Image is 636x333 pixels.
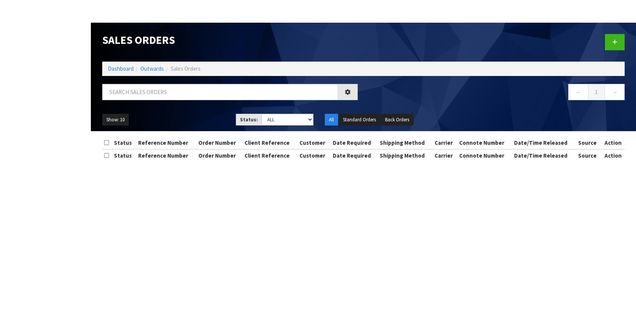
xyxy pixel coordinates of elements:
[576,137,601,149] th: Source
[298,137,331,149] th: Customer
[512,149,576,161] th: Date/Time Released
[457,149,512,161] th: Connote Number
[601,137,625,149] th: Action
[196,137,243,149] th: Order Number
[196,149,243,161] th: Order Number
[112,149,136,161] th: Status
[601,149,625,161] th: Action
[112,137,136,149] th: Status
[433,137,457,149] th: Carrier
[102,84,338,100] input: Search sales orders
[331,137,378,149] th: Date Required
[171,65,201,72] span: Sales Orders
[136,137,196,149] th: Reference Number
[240,116,258,123] strong: Status:
[381,114,413,126] button: Back Orders
[298,149,331,161] th: Customer
[102,34,358,46] h1: Sales Orders
[136,149,196,161] th: Reference Number
[576,149,601,161] th: Source
[369,84,625,102] nav: Page navigation
[331,149,378,161] th: Date Required
[588,84,605,100] a: 1
[378,149,433,161] th: Shipping Method
[243,149,298,161] th: Client Reference
[457,137,512,149] th: Connote Number
[108,65,134,72] a: Dashboard
[102,114,129,126] button: Show: 10
[140,65,164,72] a: Outwards
[339,114,380,126] button: Standard Orders
[378,137,433,149] th: Shipping Method
[568,84,588,100] a: ←
[325,114,338,126] button: All
[605,84,625,100] a: →
[433,149,457,161] th: Carrier
[512,137,576,149] th: Date/Time Released
[243,137,298,149] th: Client Reference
